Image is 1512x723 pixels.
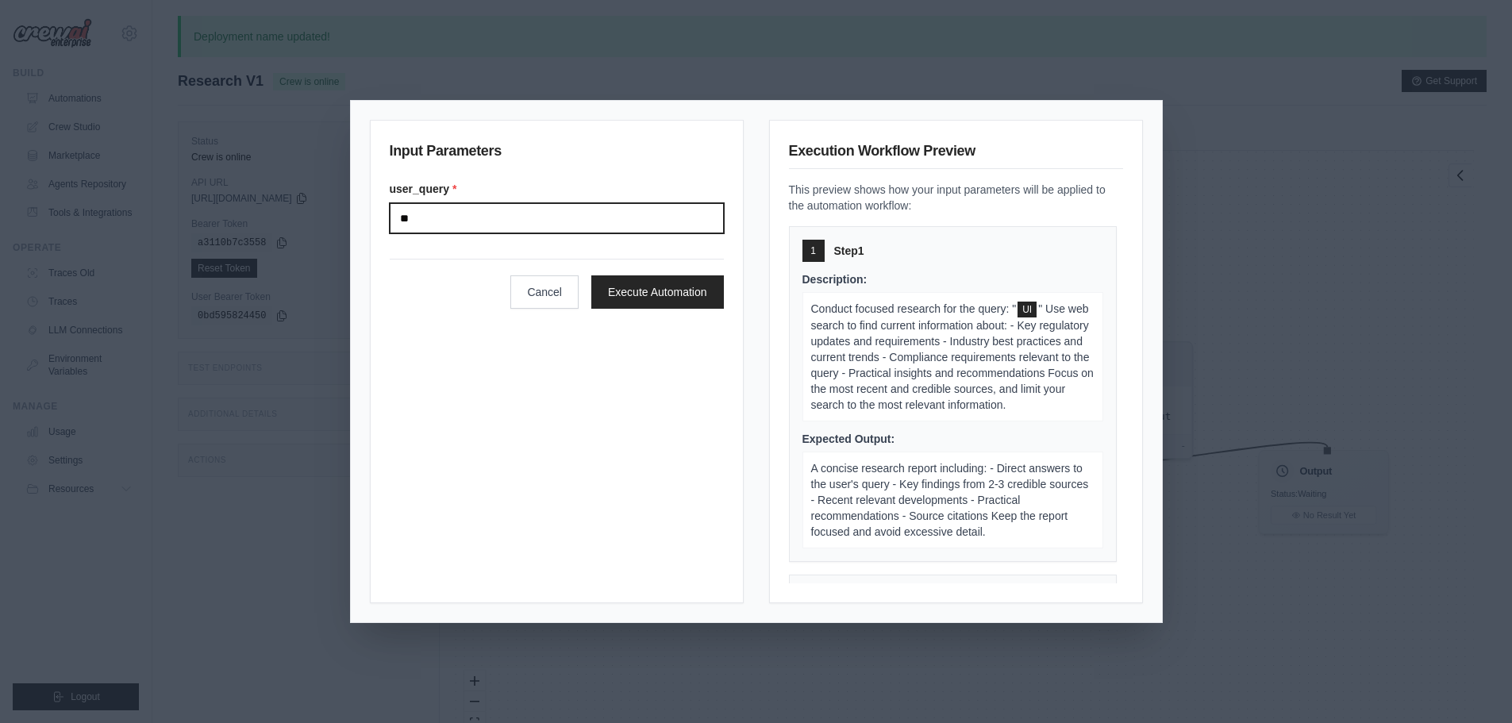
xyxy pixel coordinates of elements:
[1018,302,1037,317] span: user_query
[390,181,724,197] label: user_query
[811,302,1017,315] span: Conduct focused research for the query: "
[811,462,1089,538] span: A concise research report including: - Direct answers to the user's query - Key findings from 2-3...
[802,273,868,286] span: Description:
[390,140,724,168] h3: Input Parameters
[789,140,1123,169] h3: Execution Workflow Preview
[802,433,895,445] span: Expected Output:
[811,302,1094,411] span: " Use web search to find current information about: - Key regulatory updates and requirements - I...
[789,182,1123,213] p: This preview shows how your input parameters will be applied to the automation workflow:
[834,243,864,259] span: Step 1
[510,275,579,309] button: Cancel
[810,244,816,257] span: 1
[591,275,724,309] button: Execute Automation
